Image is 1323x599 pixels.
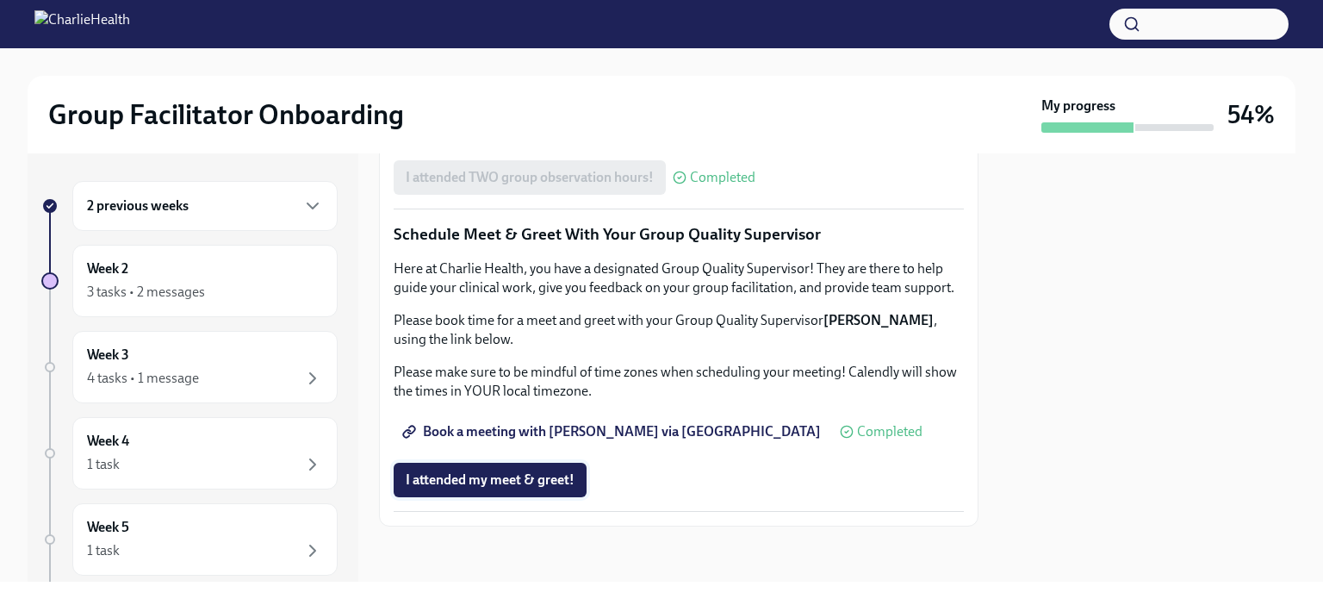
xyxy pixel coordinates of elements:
[87,197,189,215] h6: 2 previous weeks
[87,259,128,278] h6: Week 2
[34,10,130,38] img: CharlieHealth
[394,463,587,497] button: I attended my meet & greet!
[690,171,755,184] span: Completed
[1041,97,1115,115] strong: My progress
[41,245,338,317] a: Week 23 tasks • 2 messages
[87,283,205,302] div: 3 tasks • 2 messages
[48,97,404,132] h2: Group Facilitator Onboarding
[394,259,964,297] p: Here at Charlie Health, you have a designated Group Quality Supervisor! They are there to help gu...
[87,518,129,537] h6: Week 5
[87,455,120,474] div: 1 task
[394,363,964,401] p: Please make sure to be mindful of time zones when scheduling your meeting! Calendly will show the...
[87,432,129,451] h6: Week 4
[87,369,199,388] div: 4 tasks • 1 message
[394,415,833,449] a: Book a meeting with [PERSON_NAME] via [GEOGRAPHIC_DATA]
[87,541,120,560] div: 1 task
[41,503,338,576] a: Week 51 task
[394,223,964,246] p: Schedule Meet & Greet With Your Group Quality Supervisor
[72,181,338,231] div: 2 previous weeks
[406,423,821,440] span: Book a meeting with [PERSON_NAME] via [GEOGRAPHIC_DATA]
[41,331,338,403] a: Week 34 tasks • 1 message
[41,417,338,490] a: Week 41 task
[394,311,964,349] p: Please book time for a meet and greet with your Group Quality Supervisor , using the link below.
[857,425,922,439] span: Completed
[823,312,934,328] strong: [PERSON_NAME]
[406,471,575,489] span: I attended my meet & greet!
[1227,99,1275,130] h3: 54%
[87,346,129,365] h6: Week 3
